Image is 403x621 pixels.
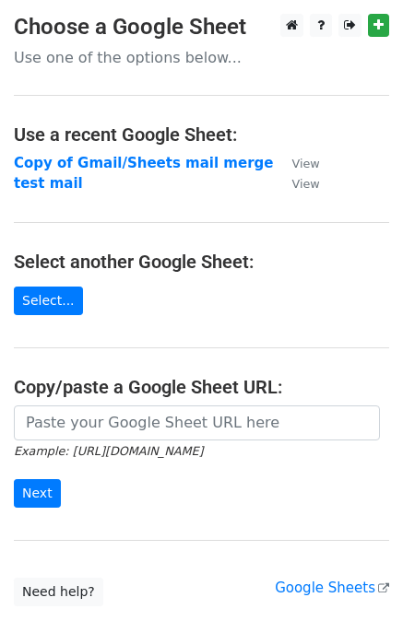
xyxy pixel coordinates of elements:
[14,123,389,146] h4: Use a recent Google Sheet:
[14,405,380,440] input: Paste your Google Sheet URL here
[14,376,389,398] h4: Copy/paste a Google Sheet URL:
[291,157,319,170] small: View
[14,578,103,606] a: Need help?
[273,155,319,171] a: View
[14,479,61,508] input: Next
[14,155,273,171] a: Copy of Gmail/Sheets mail merge
[14,251,389,273] h4: Select another Google Sheet:
[14,287,83,315] a: Select...
[14,14,389,41] h3: Choose a Google Sheet
[14,175,83,192] a: test mail
[14,444,203,458] small: Example: [URL][DOMAIN_NAME]
[275,580,389,596] a: Google Sheets
[291,177,319,191] small: View
[273,175,319,192] a: View
[14,48,389,67] p: Use one of the options below...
